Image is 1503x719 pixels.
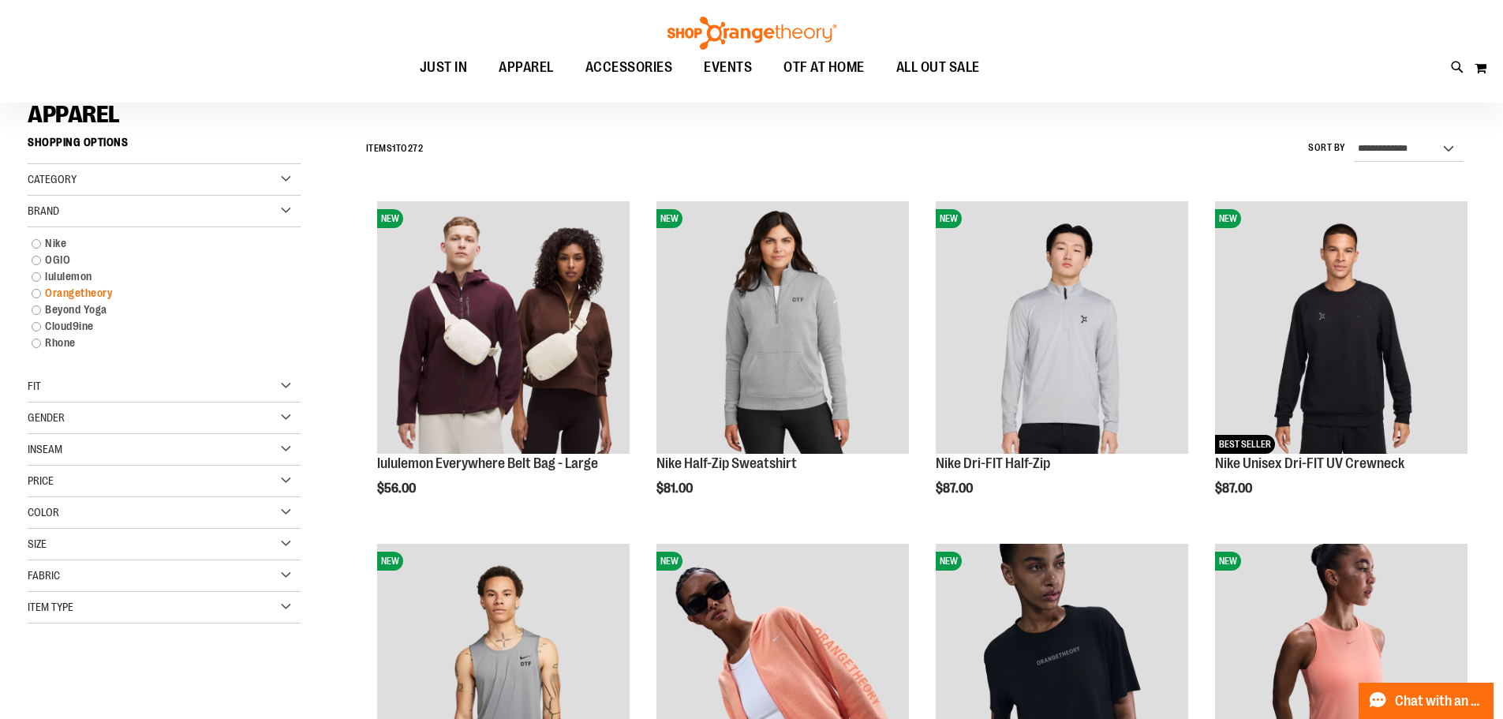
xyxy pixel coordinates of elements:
[1308,141,1346,155] label: Sort By
[377,552,403,571] span: NEW
[1359,683,1494,719] button: Chat with an Expert
[665,17,839,50] img: Shop Orangetheory
[28,443,62,455] span: Inseam
[28,569,60,582] span: Fabric
[28,204,59,217] span: Brand
[377,209,403,228] span: NEW
[24,301,286,318] a: Beyond Yoga
[420,50,468,85] span: JUST IN
[28,411,65,424] span: Gender
[936,455,1050,471] a: Nike Dri-FIT Half-Zip
[28,506,59,519] span: Color
[656,455,797,471] a: Nike Half-Zip Sweatshirt
[24,285,286,301] a: Orangetheory
[408,143,424,154] span: 272
[377,455,598,471] a: lululemon Everywhere Belt Bag - Large
[656,201,909,456] a: Nike Half-Zip SweatshirtNEW
[936,552,962,571] span: NEW
[649,193,917,536] div: product
[936,201,1188,454] img: Nike Dri-FIT Half-Zip
[936,209,962,228] span: NEW
[377,481,418,496] span: $56.00
[936,481,975,496] span: $87.00
[936,201,1188,456] a: Nike Dri-FIT Half-ZipNEW
[783,50,865,85] span: OTF AT HOME
[499,50,554,85] span: APPAREL
[1215,209,1241,228] span: NEW
[28,601,73,613] span: Item Type
[366,137,424,161] h2: Items to
[656,209,682,228] span: NEW
[28,129,301,164] strong: Shopping Options
[1215,552,1241,571] span: NEW
[369,193,637,536] div: product
[392,143,396,154] span: 1
[28,474,54,487] span: Price
[28,101,120,128] span: APPAREL
[28,380,41,392] span: Fit
[656,481,695,496] span: $81.00
[28,173,77,185] span: Category
[1207,193,1475,536] div: product
[585,50,673,85] span: ACCESSORIES
[24,318,286,335] a: Cloud9ine
[928,193,1196,536] div: product
[24,252,286,268] a: OGIO
[896,50,980,85] span: ALL OUT SALE
[1215,201,1467,454] img: Nike Unisex Dri-FIT UV Crewneck
[1215,201,1467,456] a: Nike Unisex Dri-FIT UV CrewneckNEWBEST SELLER
[1215,481,1254,496] span: $87.00
[1395,694,1484,709] span: Chat with an Expert
[28,537,47,550] span: Size
[656,552,682,571] span: NEW
[656,201,909,454] img: Nike Half-Zip Sweatshirt
[377,201,630,456] a: lululemon Everywhere Belt Bag - LargeNEW
[1215,435,1275,454] span: BEST SELLER
[24,235,286,252] a: Nike
[24,335,286,351] a: Rhone
[704,50,752,85] span: EVENTS
[24,268,286,285] a: lululemon
[1215,455,1404,471] a: Nike Unisex Dri-FIT UV Crewneck
[377,201,630,454] img: lululemon Everywhere Belt Bag - Large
